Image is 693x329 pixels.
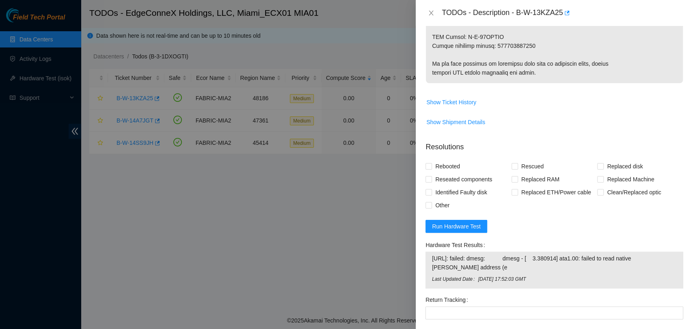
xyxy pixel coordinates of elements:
[432,173,495,186] span: Reseated components
[432,160,463,173] span: Rebooted
[432,222,481,231] span: Run Hardware Test
[442,6,683,19] div: TODOs - Description - B-W-13KZA25
[432,186,490,199] span: Identified Faulty disk
[518,160,547,173] span: Rescued
[518,173,563,186] span: Replaced RAM
[478,275,677,283] span: [DATE] 17:52:03 GMT
[432,275,478,283] span: Last Updated Date
[425,9,437,17] button: Close
[604,186,664,199] span: Clean/Replaced optic
[518,186,594,199] span: Replaced ETH/Power cable
[432,199,453,212] span: Other
[425,306,683,319] input: Return Tracking
[426,116,486,129] button: Show Shipment Details
[432,254,677,272] span: [URL]: failed: dmesg: dmesg - [ 3.380914] ata1.00: failed to read native [PERSON_NAME] address (e
[425,220,487,233] button: Run Hardware Test
[425,239,488,252] label: Hardware Test Results
[426,118,485,127] span: Show Shipment Details
[425,293,471,306] label: Return Tracking
[604,160,646,173] span: Replaced disk
[425,135,683,153] p: Resolutions
[604,173,657,186] span: Replaced Machine
[426,96,477,109] button: Show Ticket History
[426,98,476,107] span: Show Ticket History
[428,10,434,16] span: close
